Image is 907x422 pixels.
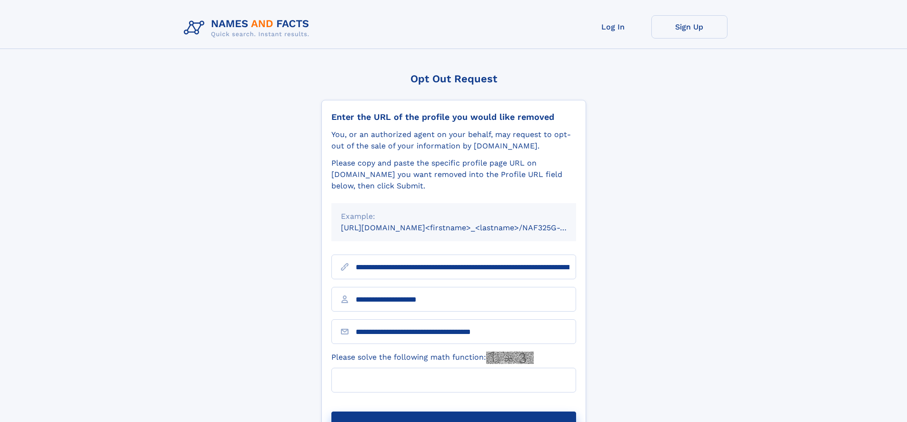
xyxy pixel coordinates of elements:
a: Log In [575,15,651,39]
div: Please copy and paste the specific profile page URL on [DOMAIN_NAME] you want removed into the Pr... [331,157,576,192]
a: Sign Up [651,15,728,39]
div: You, or an authorized agent on your behalf, may request to opt-out of the sale of your informatio... [331,129,576,152]
img: Logo Names and Facts [180,15,317,41]
div: Opt Out Request [321,73,586,85]
small: [URL][DOMAIN_NAME]<firstname>_<lastname>/NAF325G-xxxxxxxx [341,223,594,232]
label: Please solve the following math function: [331,352,534,364]
div: Example: [341,211,567,222]
div: Enter the URL of the profile you would like removed [331,112,576,122]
